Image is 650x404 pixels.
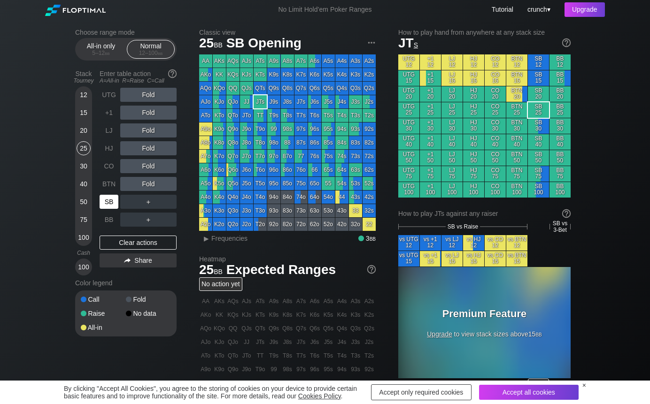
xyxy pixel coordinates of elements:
div: SB 50 [528,150,549,166]
div: A5s [322,54,335,68]
div: 32s [363,204,376,217]
div: Fold [120,159,177,173]
div: BB [100,213,118,227]
div: BB 12 [549,54,571,70]
div: 20 [77,123,91,137]
div: J7s [294,95,308,108]
div: 83o [281,204,294,217]
div: BB 100 [549,182,571,198]
div: T9o [254,122,267,136]
div: J8s [281,95,294,108]
div: 86o [281,163,294,176]
div: SB 75 [528,166,549,182]
div: HJ 40 [463,134,484,150]
div: 50 [77,195,91,209]
div: A4s [335,54,348,68]
div: HJ [100,141,118,155]
div: T3o [254,204,267,217]
div: 33 [349,204,362,217]
span: SB Opening [225,36,303,52]
div: LJ 50 [441,150,463,166]
div: ＋ [120,213,177,227]
div: 52s [363,177,376,190]
div: Q6o [226,163,240,176]
div: Upgrade [565,2,605,17]
div: J5o [240,177,253,190]
div: UTG 25 [398,102,419,118]
div: Accept only required cookies [371,384,472,400]
div: 54o [322,191,335,204]
div: Q8o [226,136,240,149]
div: A4o [199,191,212,204]
div: × [582,381,586,389]
div: LJ 20 [441,86,463,102]
div: J7o [240,150,253,163]
div: Fold [120,123,177,137]
div: 12 – 100 [131,50,170,56]
div: K3s [349,68,362,81]
div: J2o [240,218,253,231]
div: JJ [240,95,253,108]
div: QJo [226,95,240,108]
div: 95s [322,122,335,136]
div: CO 25 [485,102,506,118]
div: No Limit Hold’em Poker Ranges [264,6,386,15]
div: UTG 40 [398,134,419,150]
div: T8s [281,109,294,122]
div: J4s [335,95,348,108]
div: SB 25 [528,102,549,118]
div: LJ 100 [441,182,463,198]
div: LJ 30 [441,118,463,134]
img: help.32db89a4.svg [561,208,572,219]
div: A8o [199,136,212,149]
div: T6s [308,109,321,122]
div: Q7s [294,82,308,95]
span: bb [105,50,110,56]
div: K4s [335,68,348,81]
div: CO 15 [485,70,506,86]
span: JT [398,36,418,50]
div: T9s [267,109,280,122]
div: 72s [363,150,376,163]
div: LJ [100,123,118,137]
div: 76s [308,150,321,163]
div: 43o [335,204,348,217]
div: QTo [226,109,240,122]
div: AKs [213,54,226,68]
a: Cookies Policy [298,392,341,400]
div: A7o [199,150,212,163]
div: A9o [199,122,212,136]
div: Q2s [363,82,376,95]
h2: How to play hand from anywhere at any stack size [398,29,571,36]
div: T8o [254,136,267,149]
div: +1 75 [420,166,441,182]
div: 93s [349,122,362,136]
div: K5o [213,177,226,190]
div: BTN 30 [506,118,527,134]
div: 15 [77,106,91,120]
span: s [414,39,418,49]
div: HJ 75 [463,166,484,182]
div: No data [126,310,171,317]
div: +1 50 [420,150,441,166]
div: UTG 75 [398,166,419,182]
div: Enter table action [100,66,177,88]
div: KTs [254,68,267,81]
div: All-in only [79,40,123,58]
div: 54s [335,177,348,190]
div: Q4o [226,191,240,204]
div: CO 50 [485,150,506,166]
div: 73o [294,204,308,217]
div: J9s [267,95,280,108]
div: 66 [308,163,321,176]
div: +1 12 [420,54,441,70]
div: +1 30 [420,118,441,134]
div: 40 [77,177,91,191]
div: 84o [281,191,294,204]
div: J6o [240,163,253,176]
div: CO 75 [485,166,506,182]
div: KQs [226,68,240,81]
div: UTG 100 [398,182,419,198]
div: BB 15 [549,70,571,86]
span: bb [214,39,223,49]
